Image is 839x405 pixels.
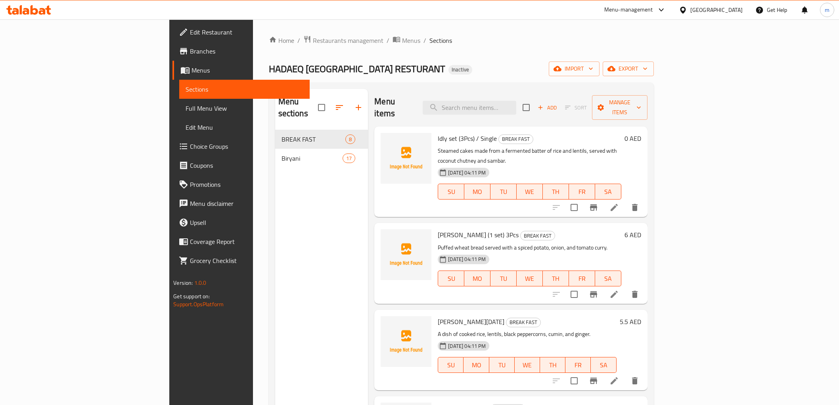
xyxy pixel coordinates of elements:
[343,154,355,163] div: items
[282,154,343,163] span: Biryani
[565,357,591,373] button: FR
[603,61,654,76] button: export
[172,23,309,42] a: Edit Restaurant
[534,102,560,114] button: Add
[441,359,460,371] span: SU
[374,96,413,119] h2: Menu items
[467,359,486,371] span: MO
[498,134,533,144] div: BREAK FAST
[186,104,303,113] span: Full Menu View
[190,199,303,208] span: Menu disclaimer
[438,132,497,144] span: Idly set (3Pcs) / Single
[313,99,330,116] span: Select all sections
[172,251,309,270] a: Grocery Checklist
[825,6,829,14] span: m
[609,64,647,74] span: export
[190,161,303,170] span: Coupons
[269,60,445,78] span: HADAEQ [GEOGRAPHIC_DATA] RESTURANT
[489,357,515,373] button: TU
[620,316,641,327] h6: 5.5 AED
[624,133,641,144] h6: 0 AED
[464,184,490,200] button: MO
[172,232,309,251] a: Coverage Report
[173,278,193,288] span: Version:
[275,149,368,168] div: Biryani17
[499,134,533,144] span: BREAK FAST
[540,357,565,373] button: TH
[313,36,383,45] span: Restaurants management
[438,229,519,241] span: [PERSON_NAME] (1 set) 3Pcs
[566,286,582,303] span: Select to update
[190,237,303,246] span: Coverage Report
[518,359,537,371] span: WE
[560,102,592,114] span: Select section first
[269,35,654,46] nav: breadcrumb
[179,99,309,118] a: Full Menu View
[190,218,303,227] span: Upsell
[330,98,349,117] span: Sort sections
[303,35,383,46] a: Restaurants management
[467,273,487,284] span: MO
[282,134,346,144] span: BREAK FAST
[690,6,743,14] div: [GEOGRAPHIC_DATA]
[190,27,303,37] span: Edit Restaurant
[494,186,513,198] span: TU
[381,229,431,280] img: Poori Masala (1 set) 3Pcs
[190,256,303,265] span: Grocery Checklist
[429,36,452,45] span: Sections
[186,84,303,94] span: Sections
[194,278,207,288] span: 1.0.0
[566,372,582,389] span: Select to update
[448,65,472,75] div: Inactive
[173,299,224,309] a: Support.OpsPlatform
[192,65,303,75] span: Menus
[546,273,566,284] span: TH
[549,61,600,76] button: import
[172,175,309,194] a: Promotions
[555,64,593,74] span: import
[536,103,558,112] span: Add
[172,194,309,213] a: Menu disclaimer
[591,357,616,373] button: SA
[598,186,618,198] span: SA
[584,285,603,304] button: Branch-specific-item
[595,271,621,286] button: SA
[381,316,431,367] img: Milagu Pongal
[387,36,389,45] li: /
[625,285,644,304] button: delete
[625,371,644,390] button: delete
[441,186,461,198] span: SU
[445,169,489,177] span: [DATE] 04:11 PM
[572,273,592,284] span: FR
[517,271,543,286] button: WE
[179,118,309,137] a: Edit Menu
[534,102,560,114] span: Add item
[190,142,303,151] span: Choice Groups
[518,99,534,116] span: Select section
[467,186,487,198] span: MO
[543,184,569,200] button: TH
[441,273,461,284] span: SU
[569,184,595,200] button: FR
[609,203,619,212] a: Edit menu item
[445,255,489,263] span: [DATE] 04:11 PM
[490,271,517,286] button: TU
[438,329,616,339] p: A dish of cooked rice, lentils, black peppercorns, cumin, and ginger.
[594,359,613,371] span: SA
[438,243,621,253] p: Puffed wheat bread served with a spiced potato, onion, and tomato curry.
[173,291,210,301] span: Get support on:
[592,95,647,120] button: Manage items
[521,231,555,240] span: BREAK FAST
[381,133,431,184] img: Idly set (3Pcs) / Single
[598,273,618,284] span: SA
[186,123,303,132] span: Edit Menu
[506,318,540,327] span: BREAK FAST
[625,198,644,217] button: delete
[275,127,368,171] nav: Menu sections
[345,134,355,144] div: items
[624,229,641,240] h6: 6 AED
[543,271,569,286] button: TH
